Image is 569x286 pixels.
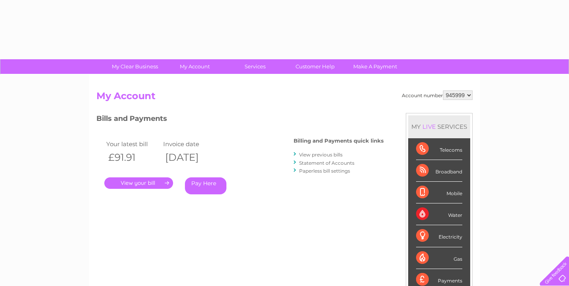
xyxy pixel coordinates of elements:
[421,123,437,130] div: LIVE
[416,138,462,160] div: Telecoms
[161,149,218,166] th: [DATE]
[222,59,288,74] a: Services
[104,149,161,166] th: £91.91
[96,113,384,127] h3: Bills and Payments
[102,59,168,74] a: My Clear Business
[408,115,470,138] div: MY SERVICES
[104,177,173,189] a: .
[416,182,462,203] div: Mobile
[343,59,408,74] a: Make A Payment
[299,160,354,166] a: Statement of Accounts
[96,90,473,105] h2: My Account
[416,203,462,225] div: Water
[294,138,384,144] h4: Billing and Payments quick links
[104,139,161,149] td: Your latest bill
[402,90,473,100] div: Account number
[416,225,462,247] div: Electricity
[185,177,226,194] a: Pay Here
[162,59,228,74] a: My Account
[283,59,348,74] a: Customer Help
[299,152,343,158] a: View previous bills
[299,168,350,174] a: Paperless bill settings
[161,139,218,149] td: Invoice date
[416,247,462,269] div: Gas
[416,160,462,182] div: Broadband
